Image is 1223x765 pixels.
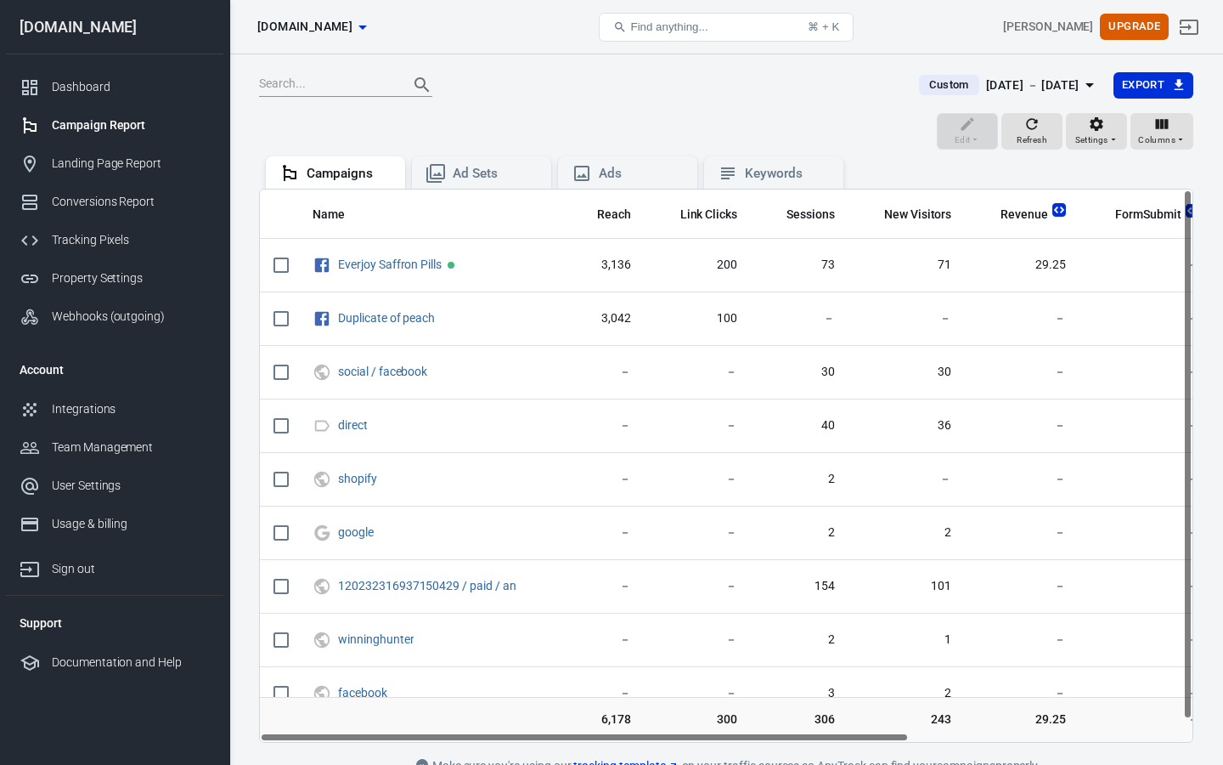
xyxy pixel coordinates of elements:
a: social / facebook [338,365,427,378]
span: － [1093,471,1199,488]
span: Find anything... [630,20,707,33]
div: Integrations [52,400,210,418]
span: shopify [338,473,380,484]
button: Export [1113,72,1193,99]
span: － [1093,524,1199,541]
span: winninghunter [338,633,416,645]
span: － [1093,310,1199,327]
span: google [338,526,376,538]
svg: Google [313,523,331,543]
span: 101 [862,578,952,595]
svg: UTM & Web Traffic [313,362,331,382]
span: Link Clicks [680,207,738,224]
div: Ads [599,165,684,183]
div: Webhooks (outgoing) [52,308,210,326]
span: Reach [597,207,631,224]
span: Sessions [764,207,835,224]
span: social / facebook [338,365,430,377]
span: － [1093,417,1199,434]
a: User Settings [6,467,223,505]
li: Support [6,603,223,643]
span: 3 [764,685,835,702]
button: [DOMAIN_NAME] [251,11,373,42]
span: － [764,310,835,327]
a: google [338,525,374,539]
span: 3,136 [575,257,631,274]
span: － [575,632,631,649]
span: 120232316937150429 / paid / an [338,580,519,592]
div: [DOMAIN_NAME] [6,20,223,35]
span: － [575,685,631,702]
a: direct [338,418,368,432]
a: Webhooks (outgoing) [6,297,223,336]
span: 200 [658,257,738,274]
span: Custom [922,76,975,93]
span: 73 [764,257,835,274]
span: － [978,524,1066,541]
span: － [658,417,738,434]
div: Conversions Report [52,193,210,211]
div: Tracking Pixels [52,231,210,249]
a: Conversions Report [6,183,223,221]
span: － [978,417,1066,434]
span: Refresh [1017,133,1047,148]
div: Team Management [52,439,210,456]
button: Find anything...⌘ + K [599,13,854,42]
span: 30 [862,364,952,381]
span: Total revenue calculated by AnyTrack. [1000,204,1048,224]
svg: Facebook Ads [313,255,331,275]
span: － [575,524,631,541]
span: － [658,632,738,649]
span: 243 [862,711,952,728]
span: 300 [658,711,738,728]
span: 1 [862,632,952,649]
span: FormSubmit [1115,207,1181,224]
a: winninghunter [338,632,414,646]
div: [DATE] － [DATE] [986,75,1079,96]
button: Search [402,65,442,105]
span: The number of people who saw your ads at least once. Reach is different from impressions, which m... [575,204,631,224]
a: Property Settings [6,259,223,297]
span: FormSubmit [1093,207,1181,224]
span: Name [313,207,345,224]
span: － [575,471,631,488]
div: Landing Page Report [52,155,210,173]
span: The number of clicks on links within the ad that led to advertiser-specified destinations [680,204,738,224]
a: Team Management [6,428,223,467]
div: ⌘ + K [808,20,839,33]
span: 2 [764,471,835,488]
a: Usage & billing [6,505,223,543]
span: The number of people who saw your ads at least once. Reach is different from impressions, which m... [597,204,631,224]
a: Duplicate of peach [338,311,435,325]
a: Campaign Report [6,106,223,144]
a: Tracking Pixels [6,221,223,259]
div: Dashboard [52,78,210,96]
span: New Visitors [862,207,952,224]
span: facebook [338,687,390,699]
a: shopify [338,472,377,485]
span: 154 [764,578,835,595]
span: － [978,632,1066,649]
span: － [658,524,738,541]
svg: UTM & Web Traffic [313,630,331,650]
span: Revenue [1000,207,1048,224]
span: 30 [764,364,835,381]
div: Documentation and Help [52,654,210,671]
span: 71 [862,257,952,274]
svg: UTM & Web Traffic [313,576,331,597]
span: 40 [764,417,835,434]
span: everjoy.shop [257,16,352,37]
span: 36 [862,417,952,434]
span: Columns [1138,133,1175,148]
div: Account id: JnNNYHrQ [1003,18,1093,36]
span: 306 [764,711,835,728]
div: User Settings [52,477,210,495]
div: Ad Sets [453,165,538,183]
span: Name [313,207,367,224]
span: 29.25 [978,257,1066,274]
a: Landing Page Report [6,144,223,183]
span: Sessions [786,207,835,224]
span: － [575,417,631,434]
span: 29.25 [978,711,1066,728]
span: Total revenue calculated by AnyTrack. [978,204,1048,224]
